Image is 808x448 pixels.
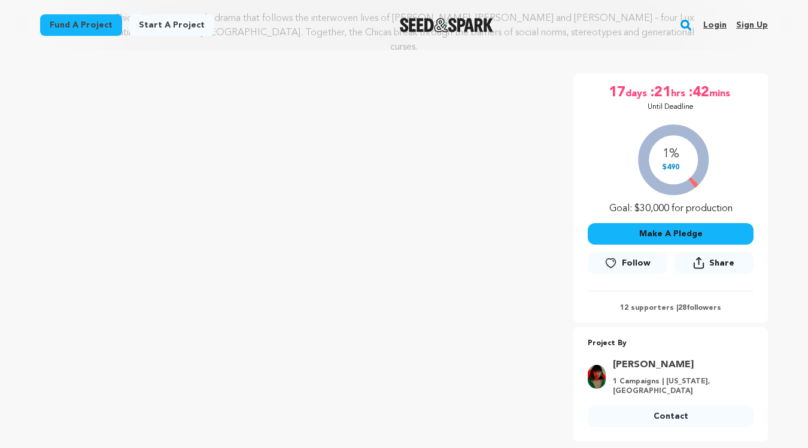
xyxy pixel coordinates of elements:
[649,83,671,102] span: :21
[678,304,687,312] span: 28
[625,83,649,102] span: days
[400,18,494,32] a: Seed&Spark Homepage
[736,16,768,35] a: Sign up
[709,83,733,102] span: mins
[588,252,667,274] a: Follow
[613,358,746,372] a: Goto Reyna Torres profile
[400,18,494,32] img: Seed&Spark Logo Dark Mode
[588,365,606,389] img: 0459f0b7b8c19f06.png
[129,14,214,36] a: Start a project
[648,102,694,112] p: Until Deadline
[675,252,754,279] span: Share
[709,257,734,269] span: Share
[688,83,709,102] span: :42
[588,406,754,427] a: Contact
[622,257,651,269] span: Follow
[703,16,727,35] a: Login
[671,83,688,102] span: hrs
[609,83,625,102] span: 17
[613,377,746,396] p: 1 Campaigns | [US_STATE], [GEOGRAPHIC_DATA]
[588,337,754,351] p: Project By
[675,252,754,274] button: Share
[588,303,754,313] p: 12 supporters | followers
[40,14,122,36] a: Fund a project
[588,223,754,245] button: Make A Pledge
